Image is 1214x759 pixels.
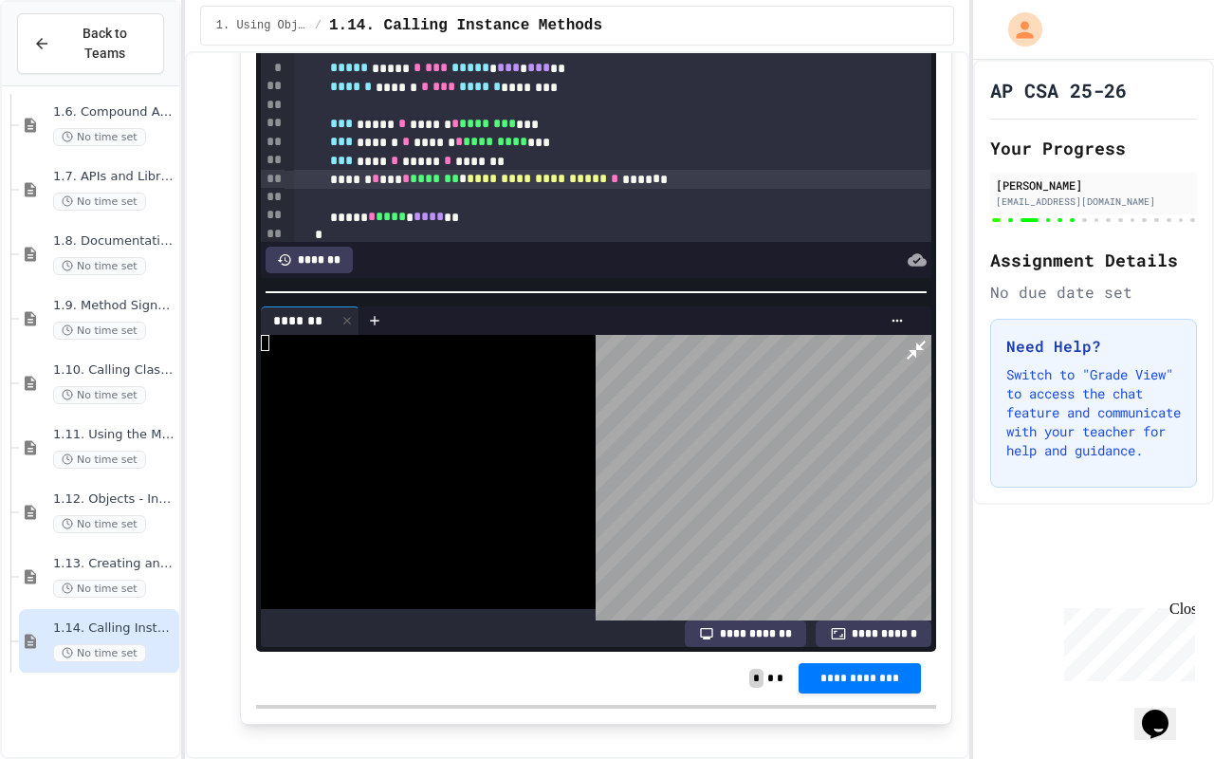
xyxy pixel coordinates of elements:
span: No time set [53,128,146,146]
span: 1.6. Compound Assignment Operators [53,104,175,120]
iframe: chat widget [1057,601,1195,681]
span: No time set [53,257,146,275]
h3: Need Help? [1006,335,1181,358]
iframe: chat widget [1134,683,1195,740]
p: Switch to "Grade View" to access the chat feature and communicate with your teacher for help and ... [1006,365,1181,460]
div: [EMAIL_ADDRESS][DOMAIN_NAME] [996,194,1191,209]
span: No time set [53,515,146,533]
span: Back to Teams [62,24,148,64]
span: 1.11. Using the Math Class [53,427,175,443]
span: No time set [53,193,146,211]
span: 1.13. Creating and Initializing Objects: Constructors [53,556,175,572]
div: My Account [988,8,1047,51]
span: 1.7. APIs and Libraries [53,169,175,185]
span: 1. Using Objects and Methods [216,18,307,33]
span: / [315,18,322,33]
span: No time set [53,644,146,662]
span: 1.10. Calling Class Methods [53,362,175,379]
span: No time set [53,580,146,598]
h1: AP CSA 25-26 [990,77,1127,103]
span: 1.12. Objects - Instances of Classes [53,491,175,508]
span: No time set [53,451,146,469]
span: No time set [53,322,146,340]
div: [PERSON_NAME] [996,176,1191,194]
span: 1.14. Calling Instance Methods [53,620,175,637]
div: Chat with us now!Close [8,8,131,120]
h2: Your Progress [990,135,1197,161]
h2: Assignment Details [990,247,1197,273]
div: No due date set [990,281,1197,304]
span: 1.8. Documentation with Comments and Preconditions [53,233,175,250]
span: No time set [53,386,146,404]
span: 1.14. Calling Instance Methods [329,14,602,37]
span: 1.9. Method Signatures [53,298,175,314]
button: Back to Teams [17,13,164,74]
